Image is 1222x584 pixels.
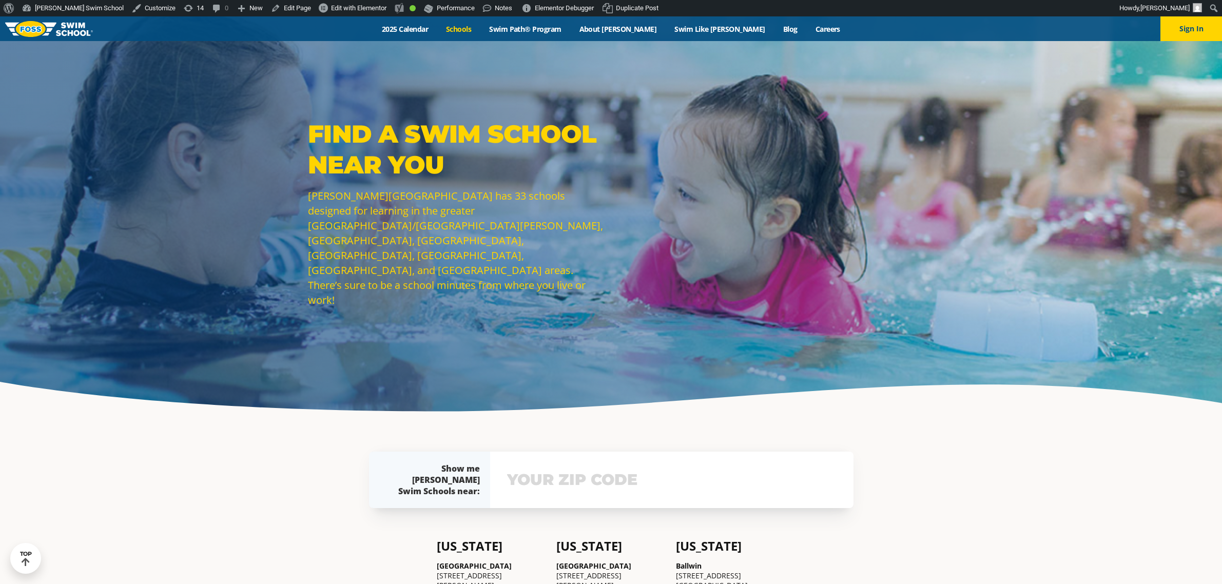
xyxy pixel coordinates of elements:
a: Schools [437,24,480,34]
a: Careers [806,24,849,34]
input: YOUR ZIP CODE [505,465,839,495]
a: [GEOGRAPHIC_DATA] [556,561,631,571]
a: About [PERSON_NAME] [570,24,666,34]
a: Swim Like [PERSON_NAME] [666,24,774,34]
p: Find a Swim School Near You [308,119,606,180]
a: Ballwin [676,561,702,571]
span: [PERSON_NAME] [1140,4,1190,12]
img: FOSS Swim School Logo [5,21,93,37]
div: Show me [PERSON_NAME] Swim Schools near: [390,463,480,497]
span: Edit with Elementor [331,4,386,12]
div: TOP [20,551,32,567]
a: 2025 Calendar [373,24,437,34]
div: Good [410,5,416,11]
a: [GEOGRAPHIC_DATA] [437,561,512,571]
h4: [US_STATE] [556,539,666,553]
a: Blog [774,24,806,34]
h4: [US_STATE] [437,539,546,553]
p: [PERSON_NAME][GEOGRAPHIC_DATA] has 33 schools designed for learning in the greater [GEOGRAPHIC_DA... [308,188,606,307]
h4: [US_STATE] [676,539,785,553]
button: Sign In [1160,16,1222,41]
a: Swim Path® Program [480,24,570,34]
